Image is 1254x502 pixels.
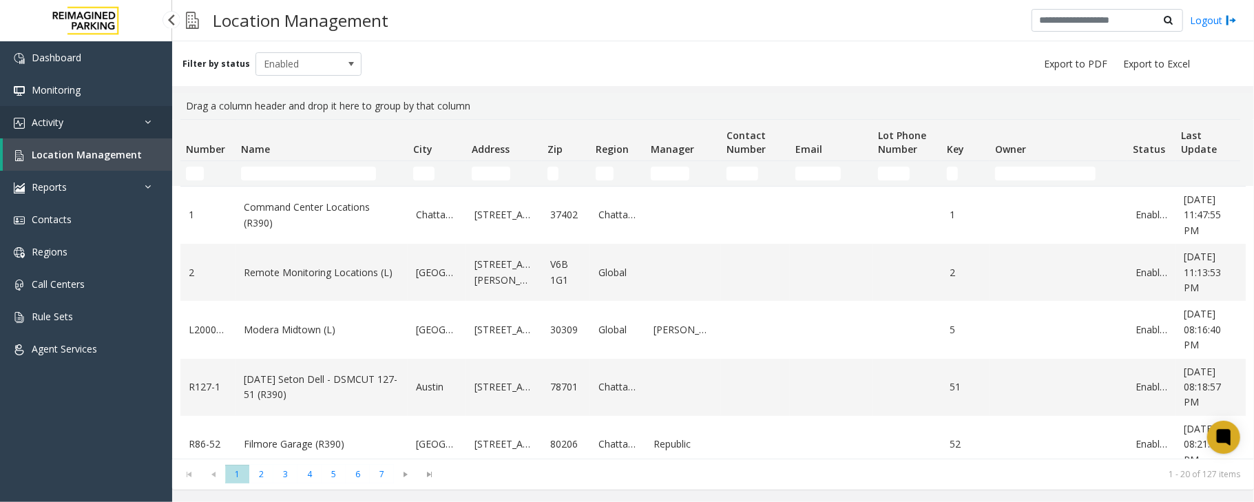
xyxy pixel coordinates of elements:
[474,207,534,222] a: [STREET_ADDRESS]
[32,180,67,194] span: Reports
[416,437,458,452] a: [GEOGRAPHIC_DATA]
[1136,265,1167,280] a: Enabled
[206,3,395,37] h3: Location Management
[474,322,534,337] a: [STREET_ADDRESS]
[418,465,442,484] span: Go to the last page
[14,53,25,64] img: 'icon'
[950,322,981,337] a: 5
[1127,120,1175,161] th: Status
[941,161,990,186] td: Key Filter
[244,437,399,452] a: Filmore Garage (R390)
[542,161,590,186] td: Zip Filter
[1175,161,1244,186] td: Last Update Filter
[472,167,510,180] input: Address Filter
[878,129,926,156] span: Lot Phone Number
[14,215,25,226] img: 'icon'
[14,118,25,129] img: 'icon'
[1181,129,1217,156] span: Last Update
[947,167,958,180] input: Key Filter
[241,167,376,180] input: Name Filter
[189,379,227,395] a: R127-1
[32,83,81,96] span: Monitoring
[244,322,399,337] a: Modera Midtown (L)
[598,379,637,395] a: Chattanooga
[598,207,637,222] a: Chattanooga
[947,143,964,156] span: Key
[32,278,85,291] span: Call Centers
[189,322,227,337] a: L20000500
[598,265,637,280] a: Global
[474,379,534,395] a: [STREET_ADDRESS]
[450,468,1240,480] kendo-pager-info: 1 - 20 of 127 items
[249,465,273,483] span: Page 2
[1184,421,1236,468] a: [DATE] 08:21:35 PM
[995,143,1026,156] span: Owner
[1127,161,1175,186] td: Status Filter
[790,161,872,186] td: Email Filter
[654,322,713,337] a: [PERSON_NAME]
[421,469,439,480] span: Go to the last page
[32,310,73,323] span: Rule Sets
[474,257,534,288] a: [STREET_ADDRESS][PERSON_NAME]
[14,312,25,323] img: 'icon'
[14,344,25,355] img: 'icon'
[1184,364,1236,410] a: [DATE] 08:18:57 PM
[1184,306,1236,353] a: [DATE] 08:16:40 PM
[394,465,418,484] span: Go to the next page
[32,148,142,161] span: Location Management
[256,53,340,75] span: Enabled
[241,143,270,156] span: Name
[1136,207,1167,222] a: Enabled
[32,245,67,258] span: Regions
[244,372,399,403] a: [DATE] Seton Dell - DSMCUT 127-51 (R390)
[1136,322,1167,337] a: Enabled
[1184,365,1221,409] span: [DATE] 08:18:57 PM
[186,3,199,37] img: pageIcon
[32,213,72,226] span: Contacts
[186,143,225,156] span: Number
[550,257,582,288] a: V6B 1G1
[180,93,1246,119] div: Drag a column header and drop it here to group by that column
[550,322,582,337] a: 30309
[322,465,346,483] span: Page 5
[1184,192,1236,238] a: [DATE] 11:47:55 PM
[990,161,1127,186] td: Owner Filter
[950,265,981,280] a: 2
[651,143,694,156] span: Manager
[408,161,466,186] td: City Filter
[370,465,394,483] span: Page 7
[1184,307,1221,351] span: [DATE] 08:16:40 PM
[14,247,25,258] img: 'icon'
[413,167,435,180] input: City Filter
[180,161,236,186] td: Number Filter
[598,437,637,452] a: Chattanooga
[182,58,250,70] label: Filter by status
[550,207,582,222] a: 37402
[186,167,204,180] input: Number Filter
[413,143,432,156] span: City
[547,167,558,180] input: Zip Filter
[244,200,399,231] a: Command Center Locations (R390)
[1190,13,1237,28] a: Logout
[1184,422,1221,466] span: [DATE] 08:21:35 PM
[596,167,614,180] input: Region Filter
[14,182,25,194] img: 'icon'
[32,342,97,355] span: Agent Services
[727,129,766,156] span: Contact Number
[550,379,582,395] a: 78701
[244,265,399,280] a: Remote Monitoring Locations (L)
[550,437,582,452] a: 80206
[1118,54,1195,74] button: Export to Excel
[596,143,629,156] span: Region
[654,437,713,452] a: Republic
[795,143,822,156] span: Email
[474,437,534,452] a: [STREET_ADDRESS]
[547,143,563,156] span: Zip
[189,437,227,452] a: R86-52
[416,265,458,280] a: [GEOGRAPHIC_DATA]
[1123,57,1190,71] span: Export to Excel
[651,167,689,180] input: Manager Filter
[645,161,721,186] td: Manager Filter
[189,265,227,280] a: 2
[14,85,25,96] img: 'icon'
